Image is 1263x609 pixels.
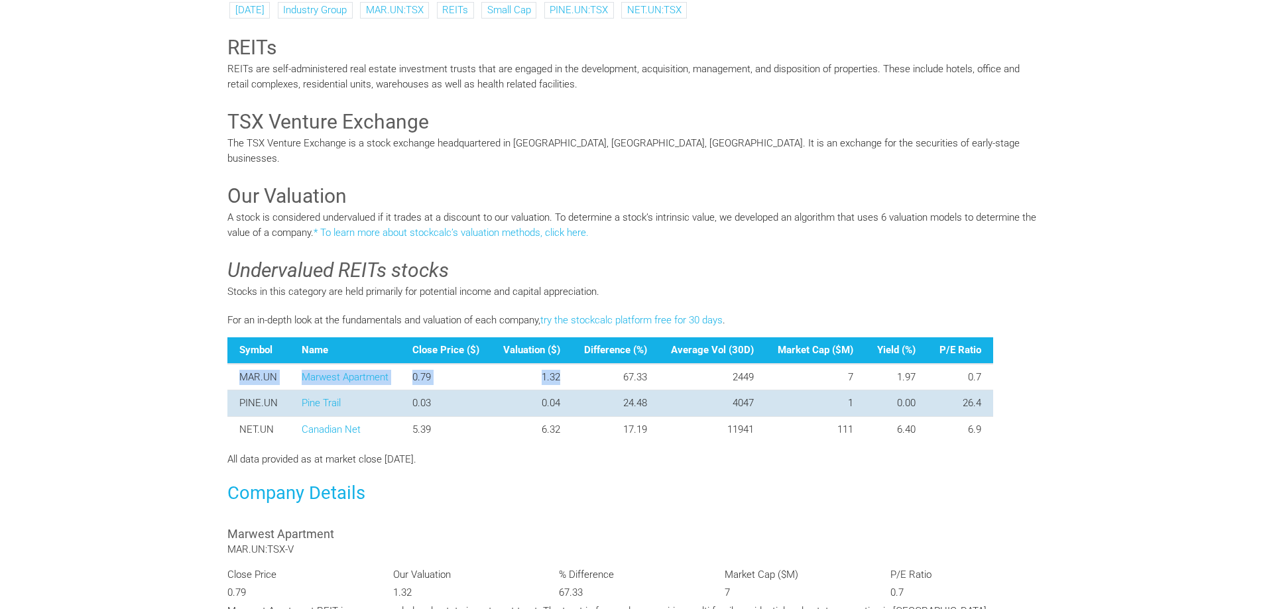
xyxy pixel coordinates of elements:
[227,34,1036,62] h3: REITs
[393,585,539,600] p: 1.32
[572,337,659,364] th: Difference (%)
[865,337,928,364] th: Yield (%)
[659,416,766,442] td: 11941
[227,585,373,600] p: 0.79
[572,364,659,390] td: 67.33
[725,567,871,582] p: Market Cap ($M)
[235,4,265,16] a: [DATE]
[227,108,1036,136] h3: TSX Venture Exchange
[227,364,290,390] td: MAR.UN
[865,416,928,442] td: 6.40
[928,416,993,442] td: 6.9
[442,4,468,16] a: REITs
[302,371,389,383] a: Marwest Apartment
[928,390,993,417] td: 26.4
[302,423,361,435] a: Canadian Net
[227,256,1036,284] h3: Undervalued REITs stocks
[227,480,1036,506] h3: Company Details
[491,390,572,417] td: 0.04
[400,416,491,442] td: 5.39
[366,4,424,16] a: MAR.UN:TSX
[227,313,1036,328] p: For an in-depth look at the fundamentals and valuation of each company, .
[290,337,400,364] th: Name
[659,364,766,390] td: 2449
[491,416,572,442] td: 6.32
[572,390,659,417] td: 24.48
[227,210,1036,240] p: A stock is considered undervalued if it trades at a discount to our valuation. To determine a sto...
[559,567,705,582] p: % Difference
[540,314,723,326] a: try the stockcalc platform free for 30 days
[400,390,491,417] td: 0.03
[227,543,294,555] span: MAR.UN:TSX-V
[572,416,659,442] td: 17.19
[550,4,608,16] a: PINE.UN:TSX
[659,337,766,364] th: Average Vol (30D)
[766,390,865,417] td: 1
[766,364,865,390] td: 7
[227,416,290,442] td: NET.UN
[725,585,871,600] p: 7
[227,390,290,417] td: PINE.UN
[227,136,1036,166] p: The TSX Venture Exchange is a stock exchange headquartered in [GEOGRAPHIC_DATA], [GEOGRAPHIC_DATA...
[766,337,865,364] th: Market Cap ($M)
[302,397,341,409] a: Pine Trail
[928,337,993,364] th: P/E Ratio
[393,567,539,582] p: Our Valuation
[227,567,373,582] p: Close Price
[227,284,1036,300] p: Stocks in this category are held primarily for potential income and capital appreciation.
[227,62,1036,91] p: REITs are self-administered real estate investment trusts that are engaged in the development, ac...
[491,364,572,390] td: 1.32
[283,4,347,16] a: Industry Group
[227,182,1036,210] h3: Our Valuation
[400,364,491,390] td: 0.79
[890,585,1036,600] p: 0.7
[865,390,928,417] td: 0.00
[320,227,589,239] a: To learn more about stockcalc’s valuation methods, click here.
[659,390,766,417] td: 4047
[217,452,1046,467] div: All data provided as at market close [DATE].
[227,526,1036,542] h3: Marwest Apartment
[928,364,993,390] td: 0.7
[890,567,1036,582] p: P/E Ratio
[559,585,705,600] p: 67.33
[227,337,290,364] th: Symbol
[766,416,865,442] td: 111
[491,337,572,364] th: Valuation ($)
[865,364,928,390] td: 1.97
[627,4,682,16] a: NET.UN:TSX
[487,4,531,16] a: Small Cap
[400,337,491,364] th: Close Price ($)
